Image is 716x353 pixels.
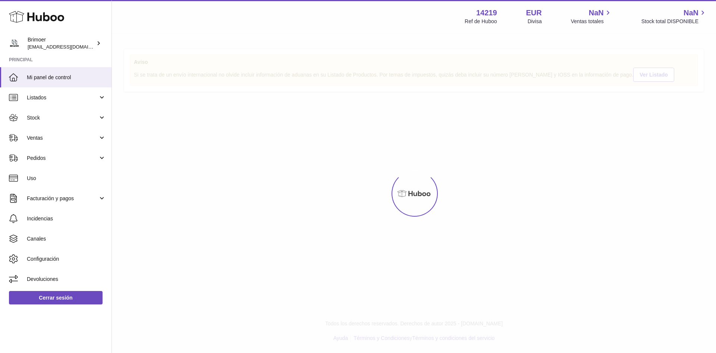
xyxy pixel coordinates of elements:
div: Brimoer [28,36,95,50]
span: Listados [27,94,98,101]
a: Cerrar sesión [9,291,103,304]
span: Stock total DISPONIBLE [641,18,707,25]
span: Stock [27,114,98,121]
span: [EMAIL_ADDRESS][DOMAIN_NAME] [28,44,110,50]
a: NaN Stock total DISPONIBLE [641,8,707,25]
span: Facturación y pagos [27,195,98,202]
img: oroses@renuevo.es [9,38,20,49]
span: Mi panel de control [27,74,106,81]
span: NaN [589,8,604,18]
div: Divisa [528,18,542,25]
span: Devoluciones [27,276,106,283]
div: Ref de Huboo [465,18,497,25]
span: NaN [684,8,698,18]
a: NaN Ventas totales [571,8,612,25]
strong: EUR [526,8,542,18]
span: Canales [27,235,106,242]
span: Pedidos [27,155,98,162]
span: Incidencias [27,215,106,222]
span: Ventas [27,134,98,142]
strong: 14219 [476,8,497,18]
span: Uso [27,175,106,182]
span: Ventas totales [571,18,612,25]
span: Configuración [27,256,106,263]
